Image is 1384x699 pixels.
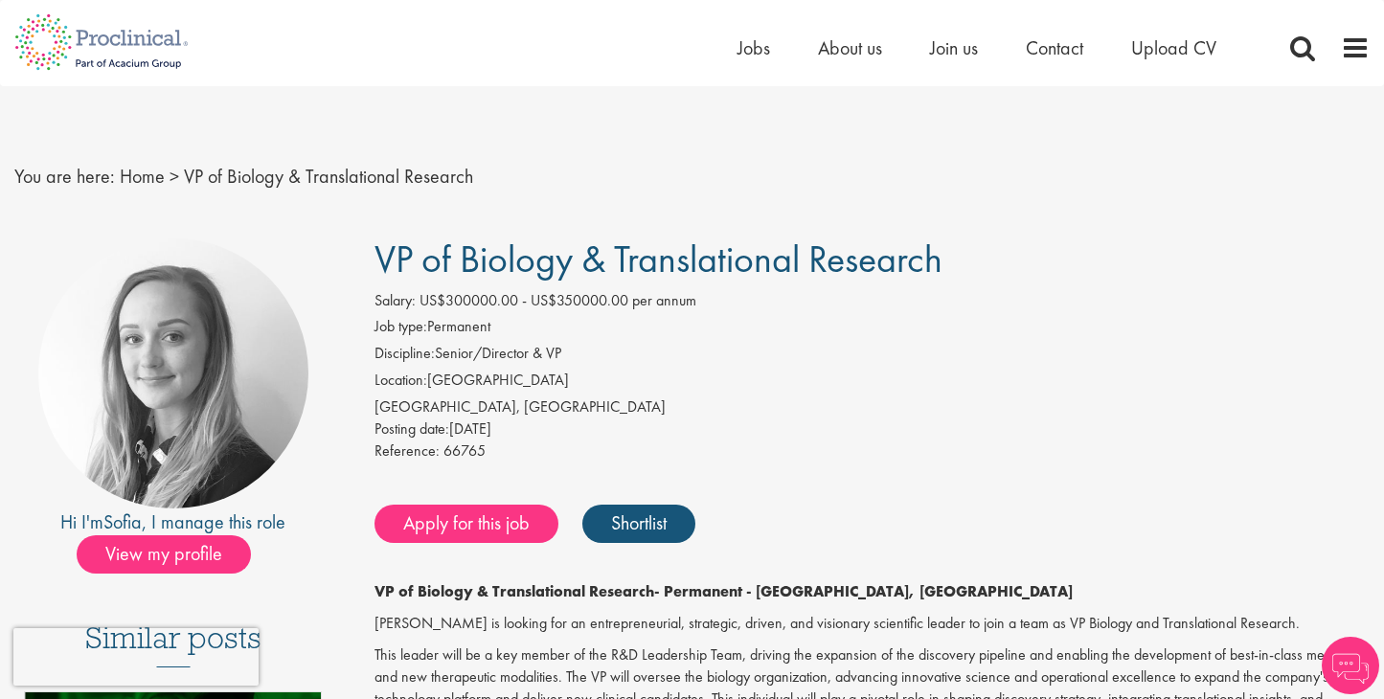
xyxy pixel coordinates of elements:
strong: VP of Biology & Translational Research [374,581,654,601]
label: Discipline: [374,343,435,365]
strong: - Permanent - [GEOGRAPHIC_DATA], [GEOGRAPHIC_DATA] [654,581,1073,601]
label: Reference: [374,440,440,462]
a: Join us [930,35,978,60]
a: Contact [1026,35,1083,60]
span: VP of Biology & Translational Research [184,164,473,189]
label: Location: [374,370,427,392]
a: Apply for this job [374,505,558,543]
a: View my profile [77,539,270,564]
span: > [170,164,179,189]
img: imeage of recruiter Sofia Amark [38,238,308,508]
li: Permanent [374,316,1370,343]
a: About us [818,35,882,60]
li: Senior/Director & VP [374,343,1370,370]
span: View my profile [77,535,251,574]
div: Hi I'm , I manage this role [14,508,331,536]
label: Salary: [374,290,416,312]
span: VP of Biology & Translational Research [374,235,942,283]
span: You are here: [14,164,115,189]
span: 66765 [443,440,486,461]
iframe: reCAPTCHA [13,628,259,686]
h3: Similar posts [85,621,261,667]
img: Chatbot [1322,637,1379,694]
a: breadcrumb link [120,164,165,189]
a: Jobs [737,35,770,60]
div: [DATE] [374,418,1370,440]
div: [GEOGRAPHIC_DATA], [GEOGRAPHIC_DATA] [374,396,1370,418]
a: Shortlist [582,505,695,543]
a: Upload CV [1131,35,1216,60]
li: [GEOGRAPHIC_DATA] [374,370,1370,396]
a: Sofia [103,509,142,534]
label: Job type: [374,316,427,338]
span: US$300000.00 - US$350000.00 per annum [420,290,696,310]
p: [PERSON_NAME] is looking for an entrepreneurial, strategic, driven, and visionary scientific lead... [374,613,1370,635]
span: Posting date: [374,418,449,439]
